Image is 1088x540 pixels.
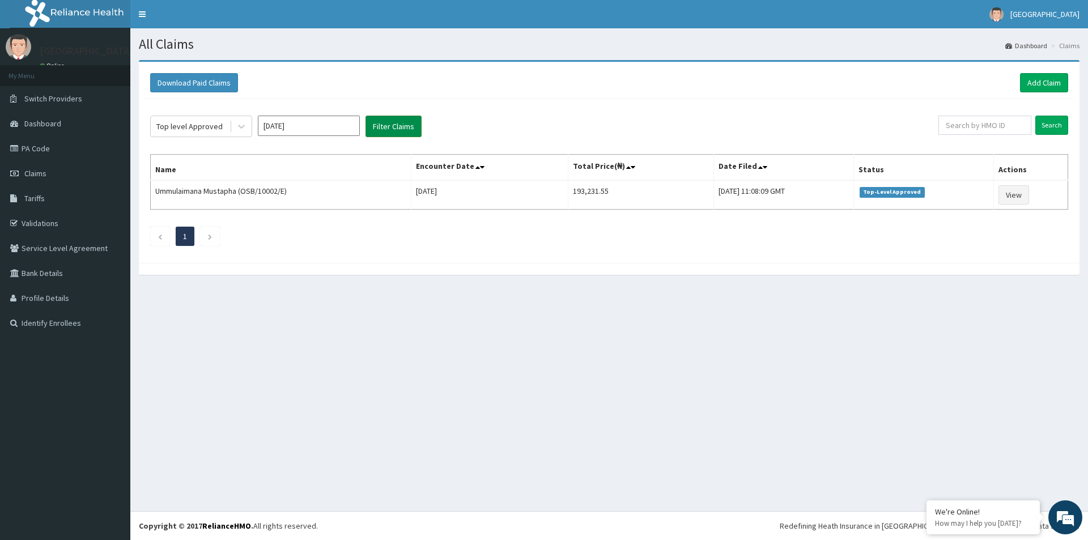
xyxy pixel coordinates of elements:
a: Next page [207,231,212,241]
a: RelianceHMO [202,521,251,531]
span: Tariffs [24,193,45,203]
p: How may I help you today? [935,518,1031,528]
td: 193,231.55 [568,180,713,210]
th: Total Price(₦) [568,155,713,181]
th: Status [854,155,994,181]
input: Search [1035,116,1068,135]
div: We're Online! [935,507,1031,517]
a: Page 1 is your current page [183,231,187,241]
th: Name [151,155,411,181]
input: Select Month and Year [258,116,360,136]
span: Switch Providers [24,93,82,104]
div: Top level Approved [156,121,223,132]
a: Previous page [158,231,163,241]
div: Redefining Heath Insurance in [GEOGRAPHIC_DATA] using Telemedicine and Data Science! [780,520,1079,532]
span: Claims [24,168,46,178]
th: Date Filed [713,155,853,181]
a: Add Claim [1020,73,1068,92]
input: Search by HMO ID [938,116,1031,135]
a: Dashboard [1005,41,1047,50]
td: [DATE] [411,180,568,210]
li: Claims [1048,41,1079,50]
td: [DATE] 11:08:09 GMT [713,180,853,210]
h1: All Claims [139,37,1079,52]
button: Download Paid Claims [150,73,238,92]
a: View [998,185,1029,205]
th: Encounter Date [411,155,568,181]
img: User Image [989,7,1004,22]
span: Dashboard [24,118,61,129]
span: Top-Level Approved [860,187,925,197]
span: [GEOGRAPHIC_DATA] [1010,9,1079,19]
p: [GEOGRAPHIC_DATA] [40,46,133,56]
td: Ummulaimana Mustapha (OSB/10002/E) [151,180,411,210]
img: User Image [6,34,31,59]
strong: Copyright © 2017 . [139,521,253,531]
button: Filter Claims [365,116,422,137]
footer: All rights reserved. [130,511,1088,540]
a: Online [40,62,67,70]
th: Actions [993,155,1068,181]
